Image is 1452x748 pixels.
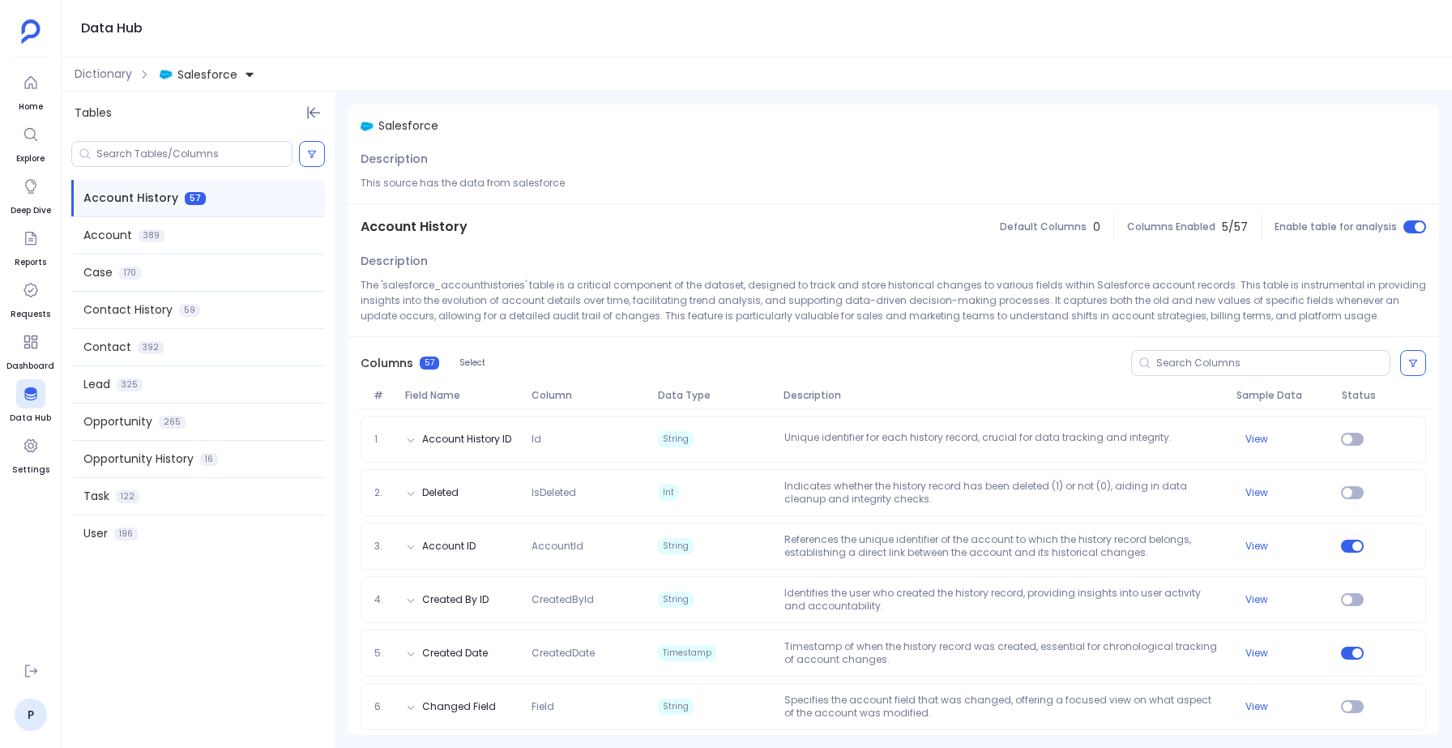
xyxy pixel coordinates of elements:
[368,700,399,713] span: 6.
[1245,593,1268,606] button: View
[367,389,399,402] span: #
[449,353,496,374] button: Select
[422,700,496,713] button: Changed Field
[378,118,438,135] span: Salesforce
[1230,389,1335,402] span: Sample Data
[422,540,476,553] button: Account ID
[16,152,45,165] span: Explore
[15,699,47,731] a: P
[368,486,399,499] span: 2.
[16,100,45,113] span: Home
[15,256,46,269] span: Reports
[361,217,468,237] span: Account History
[658,485,679,501] span: Int
[160,68,173,81] img: salesforce.svg
[83,264,113,281] span: Case
[778,640,1230,666] p: Timestamp of when the history record was created, essential for chronological tracking of account...
[116,490,139,503] span: 122
[399,389,525,402] span: Field Name
[658,592,694,608] span: String
[777,389,1230,402] span: Description
[11,276,50,321] a: Requests
[1245,700,1268,713] button: View
[185,192,206,205] span: 57
[83,301,173,318] span: Contact History
[778,480,1230,506] p: Indicates whether the history record has been deleted (1) or not (0), aiding in data cleanup and ...
[422,486,459,499] button: Deleted
[21,19,41,44] img: petavue logo
[420,357,439,370] span: 57
[1335,389,1377,402] span: Status
[368,540,399,553] span: 3.
[83,525,108,542] span: User
[361,120,374,133] img: salesforce.svg
[159,416,186,429] span: 265
[361,175,1426,190] p: This source has the data from salesforce
[83,488,109,505] span: Task
[16,120,45,165] a: Explore
[114,528,138,541] span: 196
[658,699,694,715] span: String
[368,647,399,660] span: 5.
[651,389,778,402] span: Data Type
[177,66,237,83] span: Salesforce
[75,66,132,83] span: Dictionary
[1245,647,1268,660] button: View
[11,204,51,217] span: Deep Dive
[422,593,489,606] button: Created By ID
[525,389,651,402] span: Column
[1245,486,1268,499] button: View
[658,431,694,447] span: String
[6,327,54,373] a: Dashboard
[83,227,132,244] span: Account
[119,267,141,280] span: 170
[83,339,131,356] span: Contact
[778,694,1230,720] p: Specifies the account field that was changed, offering a focused view on what aspect of the accou...
[525,647,651,660] span: CreatedDate
[83,451,194,468] span: Opportunity History
[525,540,651,553] span: AccountId
[11,172,51,217] a: Deep Dive
[525,593,651,606] span: CreatedById
[11,308,50,321] span: Requests
[12,464,49,477] span: Settings
[6,360,54,373] span: Dashboard
[1245,540,1268,553] button: View
[83,376,110,393] span: Lead
[525,486,651,499] span: IsDeleted
[139,229,164,242] span: 389
[138,341,164,354] span: 392
[302,101,325,124] button: Hide Tables
[525,700,651,713] span: Field
[1222,219,1248,236] span: 5 / 57
[525,433,651,446] span: Id
[778,587,1230,613] p: Identifies the user who created the history record, providing insights into user activity and acc...
[62,92,335,135] div: Tables
[96,147,292,160] input: Search Tables/Columns
[200,453,218,466] span: 16
[15,224,46,269] a: Reports
[83,190,178,207] span: Account History
[422,647,488,660] button: Created Date
[1275,220,1397,233] span: Enable table for analysis
[117,378,143,391] span: 325
[368,433,399,446] span: 1.
[1000,220,1087,233] span: Default Columns
[179,304,200,317] span: 59
[361,151,428,168] span: Description
[658,645,716,661] span: Timestamp
[12,431,49,477] a: Settings
[422,433,511,446] button: Account History ID
[658,538,694,554] span: String
[368,593,399,606] span: 4.
[156,62,258,88] button: Salesforce
[1127,220,1215,233] span: Columns Enabled
[361,253,428,270] span: Description
[361,355,413,372] span: Columns
[1245,433,1268,446] button: View
[778,431,1230,447] p: Unique identifier for each history record, crucial for data tracking and integrity.
[1156,357,1390,370] input: Search Columns
[83,413,152,430] span: Opportunity
[10,412,51,425] span: Data Hub
[10,379,51,425] a: Data Hub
